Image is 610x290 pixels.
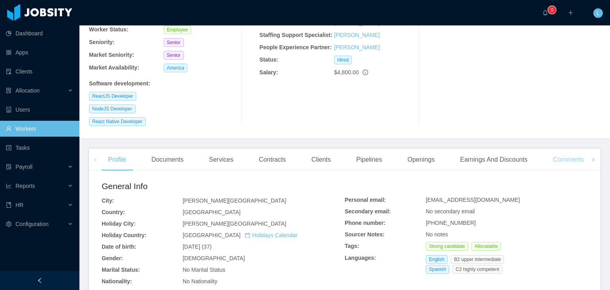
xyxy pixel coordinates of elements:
span: React Native Developer [89,117,146,126]
span: No notes [426,231,448,238]
span: No Marital Status [183,267,225,273]
a: [PERSON_NAME] [334,32,380,38]
b: City: [102,197,114,204]
span: Allocation [15,87,40,94]
i: icon: book [6,202,12,208]
span: No Nationality [183,278,217,284]
b: Market Availability: [89,64,139,71]
span: [GEOGRAPHIC_DATA] [183,209,241,215]
span: B2 upper intermediate [451,255,504,264]
b: Nationality: [102,278,132,284]
b: Phone number: [345,220,386,226]
b: Marital Status: [102,267,140,273]
i: icon: setting [6,221,12,227]
b: Gender: [102,255,123,261]
div: Documents [145,149,190,171]
span: info-circle [363,70,368,75]
i: icon: file-protect [6,164,12,170]
div: Profile [102,149,132,171]
a: icon: calendarHolidays Calendar [245,232,297,238]
span: [EMAIL_ADDRESS][DOMAIN_NAME] [426,197,520,203]
div: Services [203,149,239,171]
span: ReactJS Developer [89,92,136,101]
sup: 0 [548,6,556,14]
b: Secondary email: [345,208,391,215]
div: Clients [305,149,337,171]
span: Senior [164,51,184,60]
a: icon: auditClients [6,64,73,79]
span: Senior [164,38,184,47]
div: Openings [401,149,441,171]
span: C2 highly competent [452,265,502,274]
b: Salary: [259,69,278,75]
span: L [596,8,600,18]
div: Contracts [253,149,292,171]
b: People Experience Partner: [259,44,332,50]
b: Software development : [89,80,150,87]
b: Date of birth: [102,244,136,250]
span: HR [15,202,23,208]
a: icon: userWorkers [6,121,73,137]
a: icon: robotUsers [6,102,73,118]
b: Staffing Support Specialist: [259,32,332,38]
span: [PHONE_NUMBER] [426,220,476,226]
b: Holiday City: [102,220,136,227]
i: icon: left [93,158,97,162]
span: Payroll [15,164,33,170]
span: [GEOGRAPHIC_DATA] [183,232,297,238]
b: Languages: [345,255,376,261]
span: Spanish [426,265,449,274]
a: icon: appstoreApps [6,44,73,60]
span: No secondary email [426,208,475,215]
b: Holiday Country: [102,232,147,238]
div: Earnings And Discounts [454,149,534,171]
b: Seniority: [89,39,115,45]
span: Reports [15,183,35,189]
b: Status: [259,56,278,63]
span: [PERSON_NAME][GEOGRAPHIC_DATA] [183,220,286,227]
i: icon: calendar [245,232,250,238]
a: icon: profileTasks [6,140,73,156]
b: Tags: [345,243,359,249]
span: Strong candidate [426,242,468,251]
i: icon: solution [6,88,12,93]
span: English [426,255,448,264]
b: Worker Status: [89,26,128,33]
b: Sourcer Notes: [345,231,384,238]
i: icon: bell [542,10,548,15]
i: icon: line-chart [6,183,12,189]
span: $4,800.00 [334,69,359,75]
i: icon: plus [568,10,573,15]
span: Allocatable [471,242,501,251]
span: Configuration [15,221,48,227]
b: Personal email: [345,197,386,203]
span: [DATE] (37) [183,244,212,250]
h2: General Info [102,180,345,193]
div: Pipelines [350,149,388,171]
a: icon: pie-chartDashboard [6,25,73,41]
a: [PERSON_NAME] [334,44,380,50]
i: icon: right [591,158,595,162]
span: Employee [164,25,191,34]
span: Hired [334,56,352,64]
div: Comments [546,149,590,171]
span: America [164,64,187,72]
span: [PERSON_NAME][GEOGRAPHIC_DATA] [183,197,286,204]
b: Market Seniority: [89,52,134,58]
span: NodeJS Developer [89,104,135,113]
span: [DEMOGRAPHIC_DATA] [183,255,245,261]
b: Country: [102,209,125,215]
